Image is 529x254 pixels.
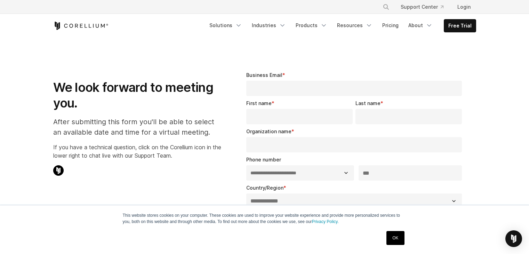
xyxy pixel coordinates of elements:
p: If you have a technical question, click on the Corellium icon in the lower right to chat live wit... [53,143,221,160]
span: Phone number [246,157,281,162]
a: Corellium Home [53,22,109,30]
a: Resources [333,19,377,32]
h1: We look forward to meeting you. [53,80,221,111]
span: First name [246,100,272,106]
span: Business Email [246,72,282,78]
a: OK [386,231,404,245]
a: Free Trial [444,19,476,32]
a: Products [291,19,331,32]
button: Search [380,1,392,13]
a: Login [452,1,476,13]
p: This website stores cookies on your computer. These cookies are used to improve your website expe... [123,212,407,225]
a: Privacy Policy. [312,219,339,224]
a: Industries [248,19,290,32]
a: Solutions [205,19,246,32]
span: Country/Region [246,185,283,191]
span: Last name [355,100,380,106]
a: Support Center [395,1,449,13]
div: Open Intercom Messenger [505,230,522,247]
a: Pricing [378,19,403,32]
a: About [404,19,437,32]
div: Navigation Menu [205,19,476,32]
img: Corellium Chat Icon [53,165,64,176]
span: Organization name [246,128,291,134]
p: After submitting this form you'll be able to select an available date and time for a virtual meet... [53,117,221,137]
div: Navigation Menu [374,1,476,13]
